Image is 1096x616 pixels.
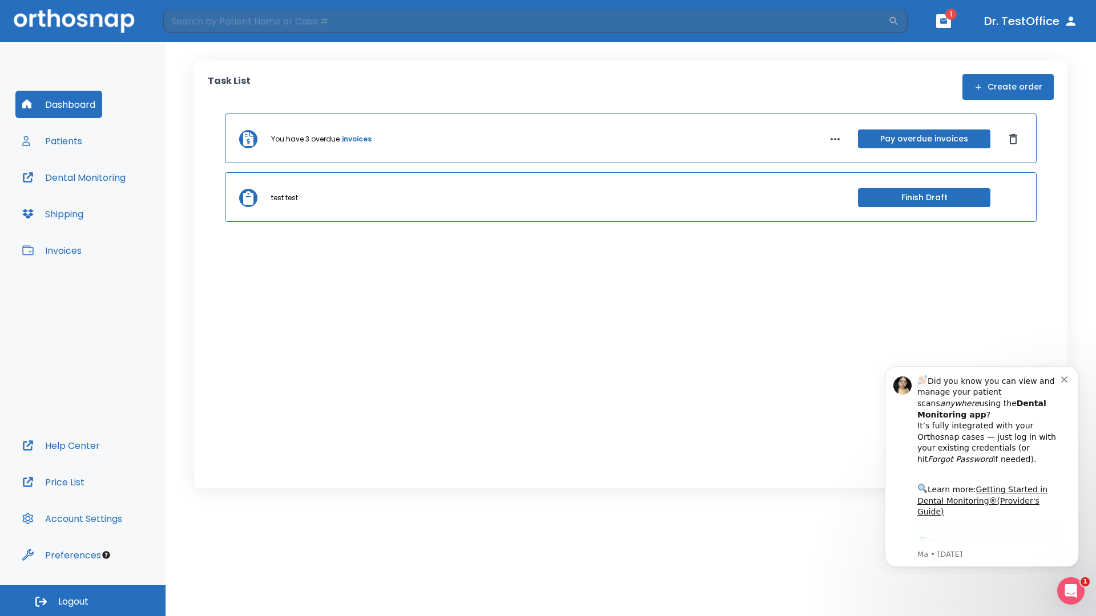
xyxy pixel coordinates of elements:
[101,550,111,560] div: Tooltip anchor
[15,237,88,264] button: Invoices
[945,9,957,20] span: 1
[858,188,990,207] button: Finish Draft
[271,134,340,144] p: You have 3 overdue
[1057,577,1085,605] iframe: Intercom live chat
[15,91,102,118] button: Dashboard
[50,182,151,202] a: App Store
[15,164,132,191] button: Dental Monitoring
[15,541,108,569] button: Preferences
[1004,130,1022,148] button: Dismiss
[15,432,107,459] button: Help Center
[50,193,194,204] p: Message from Ma, sent 5w ago
[163,10,888,33] input: Search by Patient Name or Case #
[15,127,89,155] button: Patients
[980,11,1082,31] button: Dr. TestOffice
[58,595,88,608] span: Logout
[1081,577,1090,586] span: 1
[208,74,251,100] p: Task List
[50,179,194,237] div: Download the app: | ​ Let us know if you need help getting started!
[14,9,135,33] img: Orthosnap
[868,356,1096,574] iframe: Intercom notifications message
[15,200,90,228] button: Shipping
[342,134,372,144] a: invoices
[194,18,203,27] button: Dismiss notification
[962,74,1054,100] button: Create order
[15,468,91,496] button: Price List
[271,193,298,203] p: test test
[15,505,129,532] button: Account Settings
[858,129,990,148] button: Pay overdue invoices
